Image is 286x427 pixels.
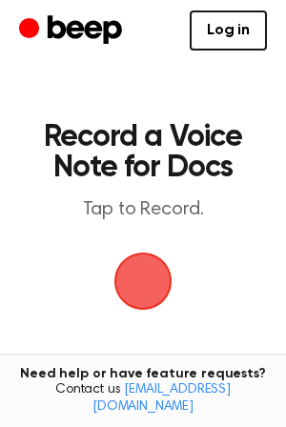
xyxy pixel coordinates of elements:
[114,253,172,310] img: Beep Logo
[34,122,252,183] h1: Record a Voice Note for Docs
[34,198,252,222] p: Tap to Record.
[190,10,267,51] a: Log in
[92,383,231,414] a: [EMAIL_ADDRESS][DOMAIN_NAME]
[11,382,275,416] span: Contact us
[19,12,127,50] a: Beep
